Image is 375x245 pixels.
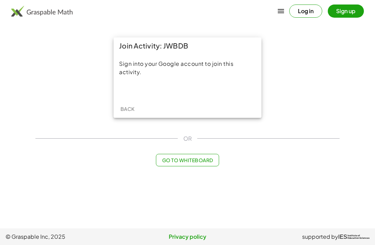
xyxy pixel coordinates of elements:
[338,234,347,240] span: IES
[120,106,134,112] span: Back
[6,233,127,241] span: © Graspable Inc, 2025
[289,5,322,18] button: Log in
[348,235,369,239] span: Institute of Education Sciences
[183,134,192,143] span: OR
[127,233,248,241] a: Privacy policy
[338,233,369,241] a: IESInstitute ofEducation Sciences
[156,154,219,166] button: Go to Whiteboard
[328,5,364,18] button: Sign up
[119,60,256,76] div: Sign into your Google account to join this activity.
[116,103,139,115] button: Back
[302,233,338,241] span: supported by
[114,37,261,54] div: Join Activity: JWBDB
[162,157,213,163] span: Go to Whiteboard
